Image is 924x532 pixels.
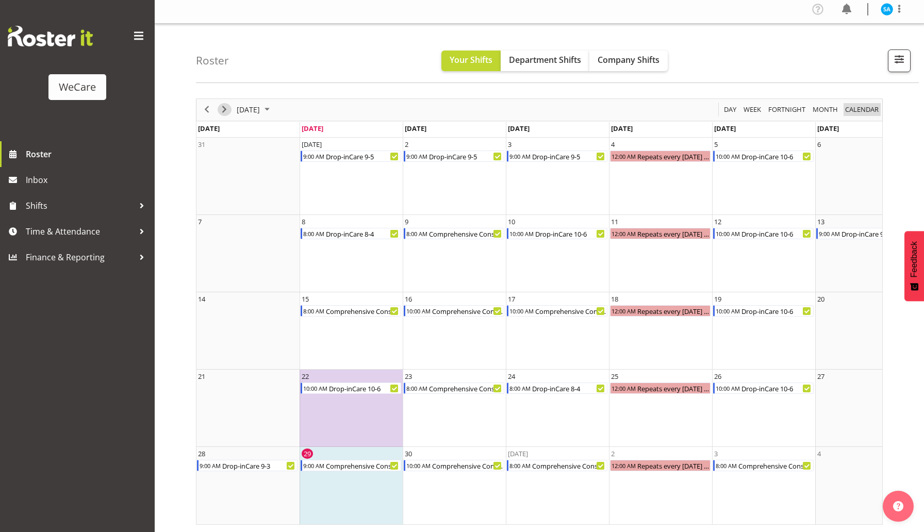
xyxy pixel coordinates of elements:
span: Fortnight [767,103,806,116]
td: Wednesday, September 24, 2025 [506,370,609,447]
div: Drop-inCare 9-3 Begin From Sunday, September 28, 2025 at 9:00:00 AM GMT+13:00 Ends At Sunday, Sep... [197,460,298,471]
span: [DATE] [508,124,530,133]
div: Drop-inCare 8-4 [531,383,607,393]
span: Week [742,103,762,116]
span: Roster [26,146,150,162]
div: 2 [611,448,615,459]
td: Tuesday, September 30, 2025 [403,447,506,524]
div: Drop-inCare 9-5 [428,151,504,161]
div: 3 [508,139,511,149]
div: 10:00 AM [715,151,740,161]
div: 14 [198,294,205,304]
td: Saturday, September 6, 2025 [815,138,918,215]
span: Department Shifts [509,54,581,65]
div: 28 [198,448,205,459]
div: 12:00 AM [610,383,636,393]
td: Sunday, September 14, 2025 [196,292,300,370]
div: 10 [508,217,515,227]
div: Drop-inCare 9-3 Begin From Saturday, September 13, 2025 at 9:00:00 AM GMT+12:00 Ends At Saturday,... [816,228,917,239]
div: 22 [302,371,309,381]
div: 4 [817,448,821,459]
div: 8:00 AM [508,383,531,393]
div: 12:00 AM [610,151,636,161]
div: Repeats every [DATE] - [PERSON_NAME] [636,460,710,471]
div: 9:00 AM [302,460,325,471]
div: Comprehensive Consult 8-4 [428,383,504,393]
span: [DATE] [405,124,426,133]
span: [DATE] [198,124,220,133]
button: Next [218,103,232,116]
div: Comprehensive Consult 10-6 Begin From Tuesday, September 16, 2025 at 10:00:00 AM GMT+12:00 Ends A... [404,305,504,317]
div: Drop-inCare 10-6 [740,383,813,393]
td: Tuesday, September 2, 2025 [403,138,506,215]
div: 8 [302,217,305,227]
div: Drop-inCare 8-4 [325,228,401,239]
td: Saturday, October 4, 2025 [815,447,918,524]
div: 10:00 AM [715,228,740,239]
td: Thursday, September 18, 2025 [609,292,712,370]
td: Friday, October 3, 2025 [712,447,815,524]
h4: Roster [196,55,229,66]
div: Comprehensive Consult 8-4 Begin From Wednesday, October 1, 2025 at 8:00:00 AM GMT+13:00 Ends At W... [507,460,607,471]
div: Drop-inCare 9-5 [531,151,607,161]
div: 12:00 AM [610,306,636,316]
div: Repeats every thursday - Sarah Abbott Begin From Thursday, September 18, 2025 at 12:00:00 AM GMT+... [610,305,711,317]
div: 6 [817,139,821,149]
div: Repeats every thursday - Sarah Abbott Begin From Thursday, September 4, 2025 at 12:00:00 AM GMT+1... [610,151,711,162]
td: Wednesday, October 1, 2025 [506,447,609,524]
div: 31 [198,139,205,149]
div: 16 [405,294,412,304]
button: Company Shifts [589,51,668,71]
div: 8:00 AM [405,228,428,239]
button: Filter Shifts [888,49,911,72]
div: Repeats every thursday - Sarah Abbott Begin From Thursday, September 25, 2025 at 12:00:00 AM GMT+... [610,383,711,394]
span: Inbox [26,172,150,188]
div: 11 [611,217,618,227]
td: Saturday, September 20, 2025 [815,292,918,370]
div: Comprehensive Consult 8-4 Begin From Monday, September 15, 2025 at 8:00:00 AM GMT+12:00 Ends At M... [301,305,401,317]
div: 9:00 AM [508,151,531,161]
div: Drop-inCare 9-3 [840,228,916,239]
button: Month [844,103,881,116]
td: Monday, September 8, 2025 [300,215,403,292]
div: Comprehensive Consult 9-5 Begin From Monday, September 29, 2025 at 9:00:00 AM GMT+13:00 Ends At M... [301,460,401,471]
div: 10:00 AM [405,460,431,471]
div: of September 2025 [196,98,883,525]
td: Monday, September 15, 2025 [300,292,403,370]
div: 17 [508,294,515,304]
div: 8:00 AM [715,460,737,471]
div: Comprehensive Consult 8-4 [531,460,607,471]
td: Friday, September 26, 2025 [712,370,815,447]
img: Rosterit website logo [8,26,93,46]
div: 9:00 AM [405,151,428,161]
div: Drop-inCare 10-6 [740,228,813,239]
button: Timeline Day [722,103,738,116]
div: 9:00 AM [818,228,840,239]
div: Drop-inCare 10-6 Begin From Wednesday, September 10, 2025 at 10:00:00 AM GMT+12:00 Ends At Wednes... [507,228,607,239]
button: Feedback - Show survey [904,231,924,301]
td: Sunday, August 31, 2025 [196,138,300,215]
div: 23 [405,371,412,381]
div: Drop-inCare 10-6 Begin From Friday, September 26, 2025 at 10:00:00 AM GMT+12:00 Ends At Friday, S... [713,383,814,394]
div: 8:00 AM [405,383,428,393]
div: 12:00 AM [610,460,636,471]
div: Comprehensive Consult 8-4 [737,460,813,471]
td: Monday, September 1, 2025 [300,138,403,215]
td: Sunday, September 7, 2025 [196,215,300,292]
div: 9:00 AM [302,151,325,161]
button: Department Shifts [501,51,589,71]
span: [DATE] [611,124,633,133]
div: 15 [302,294,309,304]
span: calendar [844,103,880,116]
div: Repeats every [DATE] - [PERSON_NAME] [636,383,710,393]
div: 9:00 AM [199,460,221,471]
div: [DATE] [508,448,528,459]
div: 9 [405,217,408,227]
div: Drop-inCare 10-6 Begin From Monday, September 22, 2025 at 10:00:00 AM GMT+12:00 Ends At Monday, S... [301,383,401,394]
div: 8:00 AM [302,228,325,239]
div: Drop-inCare 10-6 [328,383,401,393]
td: Thursday, September 25, 2025 [609,370,712,447]
button: Previous [200,103,214,116]
span: Company Shifts [598,54,659,65]
span: Shifts [26,198,134,213]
